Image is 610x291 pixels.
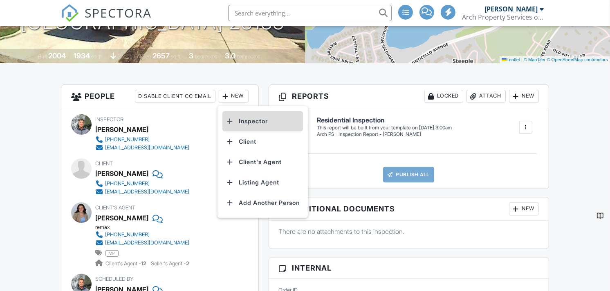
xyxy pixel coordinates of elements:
[95,180,189,188] a: [PHONE_NUMBER]
[237,53,260,60] span: bathrooms
[269,85,549,108] h3: Reports
[95,167,148,180] div: [PERSON_NAME]
[95,188,189,196] a: [EMAIL_ADDRESS][DOMAIN_NAME]
[524,57,546,62] a: © MapTiler
[105,136,150,143] div: [PHONE_NUMBER]
[95,224,196,231] div: remax
[95,123,148,136] div: [PERSON_NAME]
[95,136,189,144] a: [PHONE_NUMBER]
[171,53,182,60] span: sq.ft.
[228,5,392,21] input: Search everything...
[95,204,135,211] span: Client's Agent
[424,90,463,103] div: Locked
[118,53,127,60] span: slab
[105,250,119,257] span: vip
[95,276,133,282] span: Scheduled By
[85,4,152,21] span: SPECTORA
[135,53,152,60] span: Lot Size
[547,57,608,62] a: © OpenStreetMap contributors
[95,212,148,224] a: [PERSON_NAME]
[95,160,113,167] span: Client
[317,117,452,124] h6: Residential Inspection
[95,239,189,247] a: [EMAIL_ADDRESS][DOMAIN_NAME]
[105,144,189,151] div: [EMAIL_ADDRESS][DOMAIN_NAME]
[195,53,218,60] span: bedrooms
[317,131,452,138] div: Arch PS - Inspection Report - [PERSON_NAME]
[279,227,539,236] p: There are no attachments to this inspection.
[225,51,236,60] div: 3.0
[484,5,538,13] div: [PERSON_NAME]
[317,124,452,131] div: This report will be built from your template on [DATE] 3:00am
[141,260,146,267] strong: 12
[269,198,549,221] h3: Additional Documents
[105,240,189,246] div: [EMAIL_ADDRESS][DOMAIN_NAME]
[95,231,189,239] a: [PHONE_NUMBER]
[135,90,215,103] div: Disable Client CC Email
[153,51,170,60] div: 2657
[105,231,150,238] div: [PHONE_NUMBER]
[105,180,150,187] div: [PHONE_NUMBER]
[105,189,189,195] div: [EMAIL_ADDRESS][DOMAIN_NAME]
[61,85,258,108] h3: People
[509,202,539,215] div: New
[61,11,152,28] a: SPECTORA
[466,90,506,103] div: Attach
[383,167,434,182] a: Publish All
[219,90,249,103] div: New
[502,57,520,62] a: Leaflet
[269,258,549,279] h3: Internal
[509,90,539,103] div: New
[95,116,123,122] span: Inspector
[95,144,189,152] a: [EMAIL_ADDRESS][DOMAIN_NAME]
[49,51,66,60] div: 2004
[189,51,194,60] div: 3
[105,260,148,267] span: Client's Agent -
[186,260,189,267] strong: 2
[74,51,90,60] div: 1934
[61,4,79,22] img: The Best Home Inspection Software - Spectora
[521,57,523,62] span: |
[462,13,544,21] div: Arch Property Services of Virginia, LLC
[151,260,189,267] span: Seller's Agent -
[38,53,47,60] span: Built
[92,53,103,60] span: sq. ft.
